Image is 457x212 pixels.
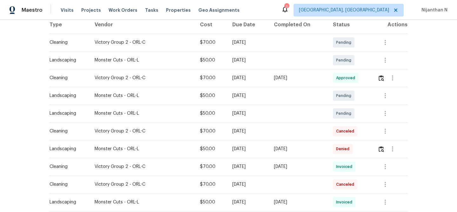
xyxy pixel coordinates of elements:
[145,8,158,12] span: Tasks
[95,146,190,152] div: Monster Cuts - ORL-L
[200,110,222,117] div: $50.00
[200,164,222,170] div: $70.00
[274,164,322,170] div: [DATE]
[379,75,384,81] img: Review Icon
[200,128,222,134] div: $70.00
[336,164,355,170] span: Invoiced
[50,110,84,117] div: Landscaping
[232,39,264,46] div: [DATE]
[378,141,385,157] button: Review Icon
[232,181,264,188] div: [DATE]
[200,39,222,46] div: $70.00
[49,16,89,34] th: Type
[95,39,190,46] div: Victory Group 2 - ORL-C
[274,146,322,152] div: [DATE]
[232,199,264,205] div: [DATE]
[50,39,84,46] div: Cleaning
[95,75,190,81] div: Victory Group 2 - ORL-C
[89,16,195,34] th: Vendor
[336,75,358,81] span: Approved
[50,164,84,170] div: Cleaning
[95,93,190,99] div: Monster Cuts - ORL-L
[200,181,222,188] div: $70.00
[336,199,355,205] span: Invoiced
[200,93,222,99] div: $50.00
[109,7,137,13] span: Work Orders
[274,199,322,205] div: [DATE]
[232,57,264,63] div: [DATE]
[232,128,264,134] div: [DATE]
[95,57,190,63] div: Monster Cuts - ORL-L
[336,146,352,152] span: Denied
[200,199,222,205] div: $50.00
[336,57,354,63] span: Pending
[373,16,408,34] th: Actions
[50,128,84,134] div: Cleaning
[22,7,43,13] span: Maestro
[50,57,84,63] div: Landscaping
[50,146,84,152] div: Landscaping
[81,7,101,13] span: Projects
[269,16,328,34] th: Completed On
[336,39,354,46] span: Pending
[50,93,84,99] div: Landscaping
[379,146,384,152] img: Review Icon
[61,7,74,13] span: Visits
[232,75,264,81] div: [DATE]
[232,146,264,152] div: [DATE]
[50,181,84,188] div: Cleaning
[195,16,227,34] th: Cost
[419,7,447,13] span: Nijanthan N
[284,4,289,10] div: 1
[200,75,222,81] div: $70.00
[95,128,190,134] div: Victory Group 2 - ORL-C
[200,57,222,63] div: $50.00
[232,110,264,117] div: [DATE]
[198,7,240,13] span: Geo Assignments
[299,7,389,13] span: [GEOGRAPHIC_DATA], [GEOGRAPHIC_DATA]
[232,93,264,99] div: [DATE]
[336,93,354,99] span: Pending
[227,16,269,34] th: Due Date
[95,164,190,170] div: Victory Group 2 - ORL-C
[336,181,357,188] span: Canceled
[166,7,191,13] span: Properties
[336,110,354,117] span: Pending
[50,199,84,205] div: Landscaping
[328,16,373,34] th: Status
[336,128,357,134] span: Canceled
[200,146,222,152] div: $50.00
[274,75,322,81] div: [DATE]
[50,75,84,81] div: Cleaning
[95,181,190,188] div: Victory Group 2 - ORL-C
[232,164,264,170] div: [DATE]
[378,70,385,86] button: Review Icon
[95,110,190,117] div: Monster Cuts - ORL-L
[95,199,190,205] div: Monster Cuts - ORL-L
